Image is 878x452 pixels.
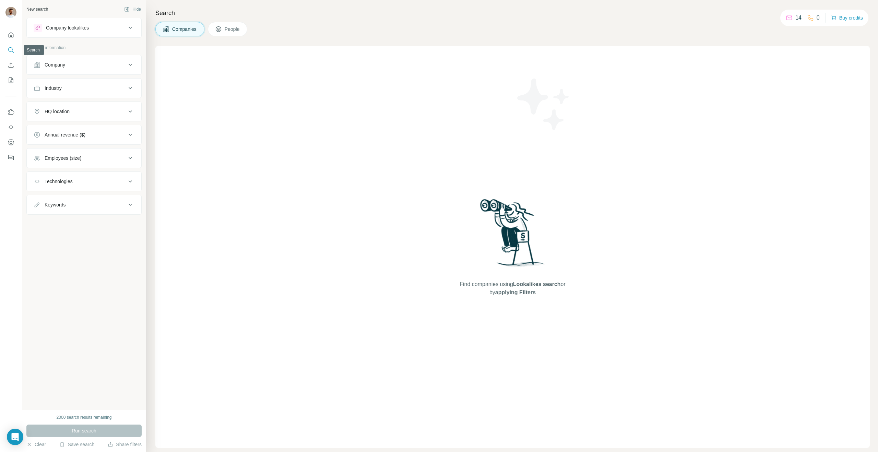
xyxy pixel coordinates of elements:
[817,14,820,22] p: 0
[27,103,141,120] button: HQ location
[45,61,65,68] div: Company
[45,85,62,92] div: Industry
[45,155,81,162] div: Employees (size)
[119,4,146,14] button: Hide
[59,441,94,448] button: Save search
[831,13,863,23] button: Buy credits
[5,44,16,56] button: Search
[27,80,141,96] button: Industry
[27,150,141,166] button: Employees (size)
[27,173,141,190] button: Technologies
[27,197,141,213] button: Keywords
[45,178,73,185] div: Technologies
[26,6,48,12] div: New search
[5,7,16,18] img: Avatar
[5,151,16,164] button: Feedback
[5,136,16,148] button: Dashboard
[172,26,197,33] span: Companies
[495,289,536,295] span: applying Filters
[458,280,567,297] span: Find companies using or by
[7,429,23,445] div: Open Intercom Messenger
[225,26,240,33] span: People
[26,45,142,51] p: Company information
[513,73,574,135] img: Surfe Illustration - Stars
[45,108,70,115] div: HQ location
[477,197,548,274] img: Surfe Illustration - Woman searching with binoculars
[5,74,16,86] button: My lists
[45,201,66,208] div: Keywords
[5,106,16,118] button: Use Surfe on LinkedIn
[5,29,16,41] button: Quick start
[46,24,89,31] div: Company lookalikes
[5,59,16,71] button: Enrich CSV
[27,57,141,73] button: Company
[155,8,870,18] h4: Search
[45,131,85,138] div: Annual revenue ($)
[27,20,141,36] button: Company lookalikes
[27,127,141,143] button: Annual revenue ($)
[26,441,46,448] button: Clear
[513,281,561,287] span: Lookalikes search
[57,414,112,420] div: 2000 search results remaining
[5,121,16,133] button: Use Surfe API
[795,14,802,22] p: 14
[108,441,142,448] button: Share filters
